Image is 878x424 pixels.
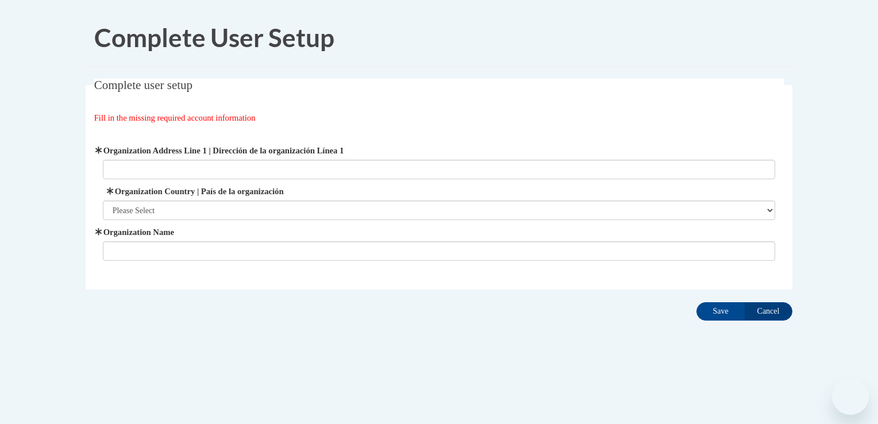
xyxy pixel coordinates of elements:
[94,78,192,92] span: Complete user setup
[832,378,869,415] iframe: Button to launch messaging window
[94,22,334,52] span: Complete User Setup
[103,185,776,198] label: Organization Country | País de la organización
[103,144,776,157] label: Organization Address Line 1 | Dirección de la organización Línea 1
[744,302,792,321] input: Cancel
[103,241,776,261] input: Metadata input
[103,160,776,179] input: Metadata input
[103,226,776,238] label: Organization Name
[94,113,256,122] span: Fill in the missing required account information
[696,302,745,321] input: Save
